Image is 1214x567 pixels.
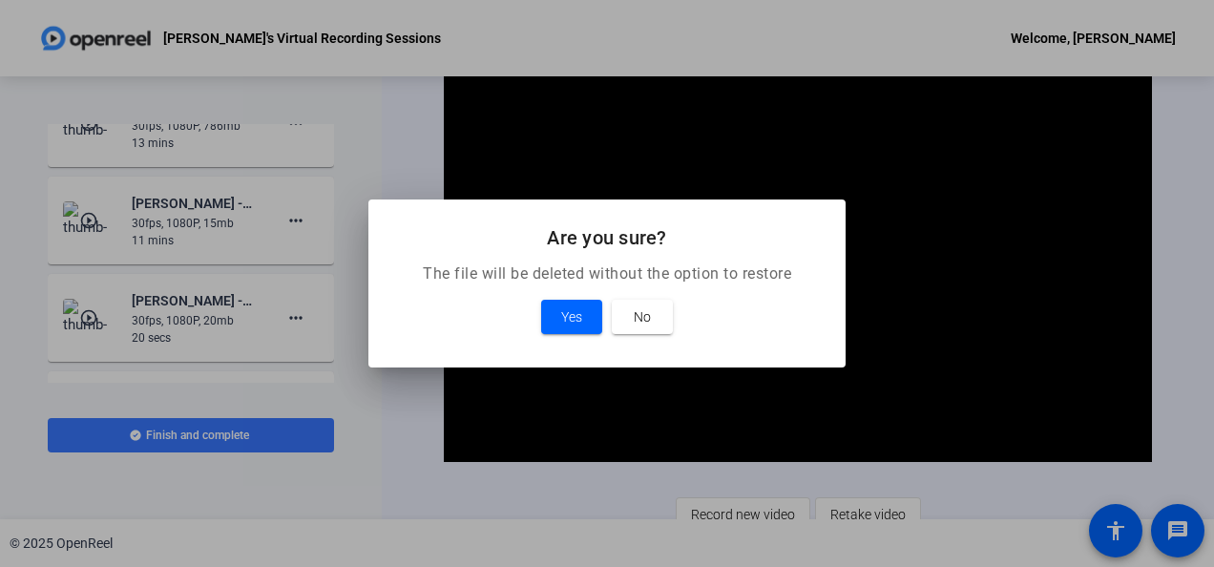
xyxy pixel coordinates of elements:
p: The file will be deleted without the option to restore [391,262,823,285]
span: Yes [561,305,582,328]
button: Yes [541,300,602,334]
button: No [612,300,673,334]
h2: Are you sure? [391,222,823,253]
span: No [634,305,651,328]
